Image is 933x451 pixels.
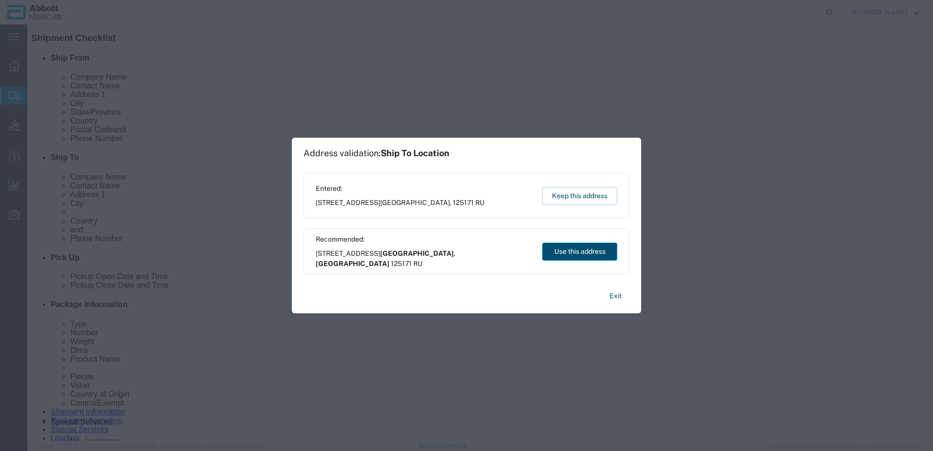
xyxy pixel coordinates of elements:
[380,249,454,257] span: [GEOGRAPHIC_DATA]
[316,234,533,245] span: Recommended:
[316,198,485,208] span: [STREET_ADDRESS] ,
[304,148,449,159] h1: Address validation:
[381,148,449,158] span: Ship To Location
[413,260,423,267] span: RU
[316,184,485,194] span: Entered:
[475,199,485,206] span: RU
[542,243,617,261] button: Use this address
[542,187,617,205] button: Keep this address
[380,199,450,206] span: [GEOGRAPHIC_DATA]
[602,287,629,305] button: Exit
[316,248,533,269] span: [STREET_ADDRESS] ,
[453,199,474,206] span: 125171
[391,260,412,267] span: 125171
[316,260,389,267] span: [GEOGRAPHIC_DATA]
